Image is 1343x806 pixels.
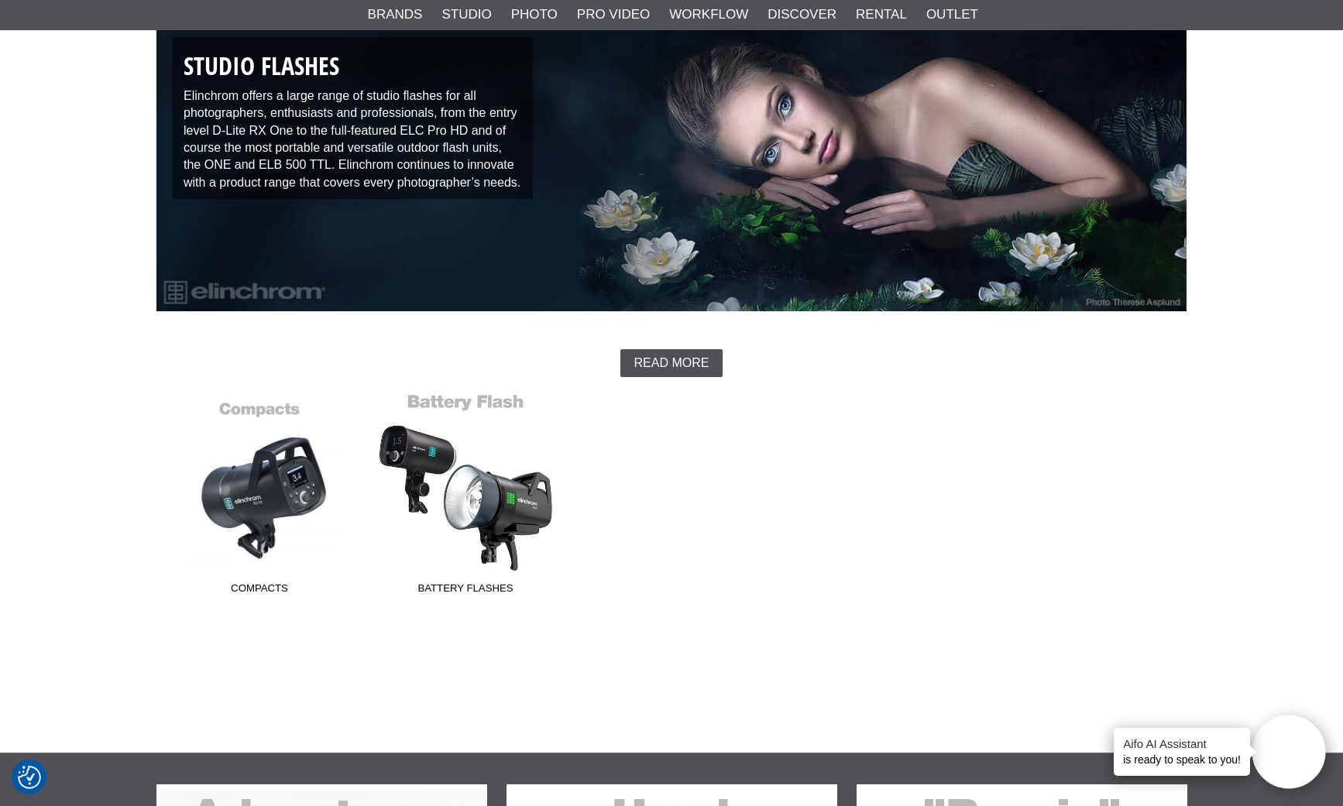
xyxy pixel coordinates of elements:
[1123,736,1241,752] h4: Aifo AI Assistant
[18,766,41,789] img: Revisit consent button
[768,5,836,25] a: Discover
[511,5,558,25] a: Photo
[362,581,568,602] span: Battery Flashes
[441,5,491,25] a: Studio
[362,393,568,602] a: Battery Flashes
[669,5,748,25] a: Workflow
[1114,728,1250,776] div: is ready to speak to you!
[856,5,907,25] a: Rental
[18,763,41,791] button: Consent Preferences
[634,356,709,370] span: Read more
[926,5,978,25] a: Outlet
[184,49,521,84] h1: Studio Flashes
[172,37,533,199] div: Elinchrom offers a large range of studio flashes for all photographers, enthusiasts and professio...
[156,581,362,602] span: Compacts
[368,5,423,25] a: Brands
[156,22,1187,311] img: Elinchrom Studio Flashes
[156,393,362,602] a: Compacts
[577,5,650,25] a: Pro Video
